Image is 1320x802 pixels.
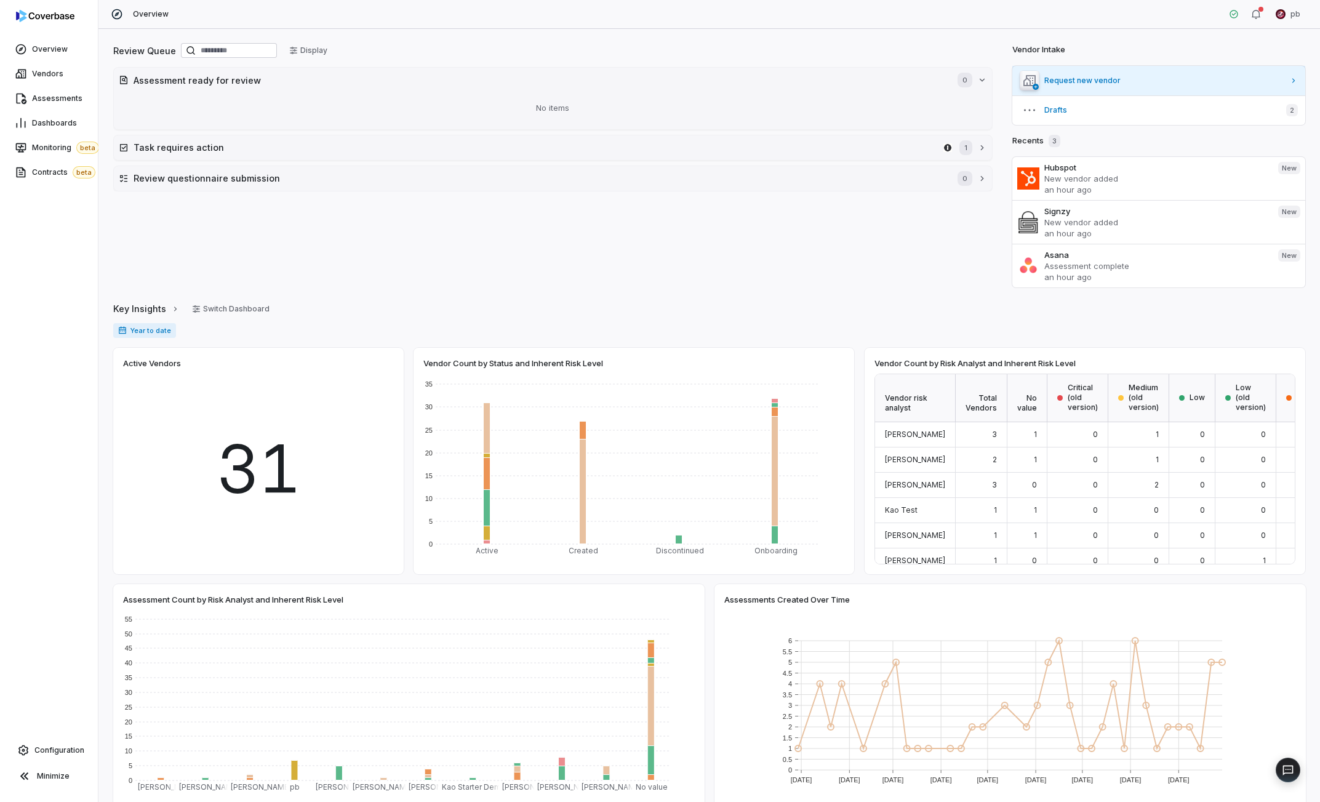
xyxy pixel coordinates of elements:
[76,142,99,154] span: beta
[1012,66,1305,95] a: Request new vendor
[1263,556,1266,565] span: 1
[1044,76,1284,86] span: Request new vendor
[114,68,992,92] button: Assessment ready for review0
[1032,556,1037,565] span: 0
[2,112,95,134] a: Dashboards
[1268,5,1308,23] button: pb undefined avatarpb
[425,495,433,502] text: 10
[32,142,99,154] span: Monitoring
[1200,556,1205,565] span: 0
[1278,162,1300,174] span: New
[2,87,95,110] a: Assessments
[1012,157,1305,200] a: HubspotNew vendor addedan hour agoNew
[959,140,972,155] span: 1
[1044,228,1268,239] p: an hour ago
[1012,95,1305,125] button: Drafts2
[125,718,132,726] text: 20
[282,41,335,60] button: Display
[1154,556,1159,565] span: 0
[1044,249,1268,260] h3: Asana
[217,420,301,519] span: 31
[1072,776,1094,784] text: [DATE]
[1261,531,1266,540] span: 0
[1278,249,1300,262] span: New
[125,616,132,623] text: 55
[129,762,132,769] text: 5
[1032,480,1037,489] span: 0
[1190,393,1205,403] span: Low
[113,44,176,57] h2: Review Queue
[1156,430,1159,439] span: 1
[32,69,63,79] span: Vendors
[185,300,277,318] button: Switch Dashboard
[429,518,433,525] text: 5
[119,92,987,124] div: No items
[1093,480,1098,489] span: 0
[5,739,93,761] a: Configuration
[1044,162,1268,173] h3: Hubspot
[113,323,176,338] span: Year to date
[73,166,95,178] span: beta
[791,776,812,784] text: [DATE]
[425,427,433,434] text: 25
[1012,135,1060,147] h2: Recents
[1129,383,1159,412] span: Medium (old version)
[1200,455,1205,464] span: 0
[788,723,792,731] text: 2
[1261,505,1266,515] span: 0
[1156,455,1159,464] span: 1
[885,430,945,439] span: [PERSON_NAME]
[788,766,792,774] text: 0
[125,747,132,755] text: 10
[1012,244,1305,287] a: AsanaAssessment completean hour agoNew
[110,296,183,322] button: Key Insights
[994,505,997,515] span: 1
[1261,455,1266,464] span: 0
[1286,104,1298,116] span: 2
[788,702,792,709] text: 3
[1093,430,1098,439] span: 0
[1154,505,1159,515] span: 0
[1044,173,1268,184] p: New vendor added
[1236,383,1266,412] span: Low (old version)
[1168,776,1190,784] text: [DATE]
[1068,383,1098,412] span: Critical (old version)
[5,764,93,788] button: Minimize
[1261,480,1266,489] span: 0
[125,732,132,740] text: 15
[1261,430,1266,439] span: 0
[1034,531,1037,540] span: 1
[783,670,792,677] text: 4.5
[1200,430,1205,439] span: 0
[1012,200,1305,244] a: SignzyNew vendor addedan hour agoNew
[783,648,792,656] text: 5.5
[425,449,433,457] text: 20
[992,430,997,439] span: 3
[114,135,992,160] button: Task requires action1password.com1
[1012,44,1065,56] h2: Vendor Intake
[1007,374,1047,422] div: No value
[885,531,945,540] span: [PERSON_NAME]
[125,659,132,667] text: 40
[134,74,945,87] h2: Assessment ready for review
[425,403,433,411] text: 30
[1034,455,1037,464] span: 1
[2,137,95,159] a: Monitoringbeta
[429,540,433,548] text: 0
[2,161,95,183] a: Contractsbeta
[783,713,792,720] text: 2.5
[1034,505,1037,515] span: 1
[125,704,132,711] text: 25
[788,745,792,752] text: 1
[425,472,433,479] text: 15
[1044,105,1276,115] span: Drafts
[1093,531,1098,540] span: 0
[1200,505,1205,515] span: 0
[874,358,1076,369] span: Vendor Count by Risk Analyst and Inherent Risk Level
[32,166,95,178] span: Contracts
[875,374,956,422] div: Vendor risk analyst
[930,776,952,784] text: [DATE]
[113,296,180,322] a: Key Insights
[724,594,850,605] span: Assessments Created Over Time
[125,689,132,696] text: 30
